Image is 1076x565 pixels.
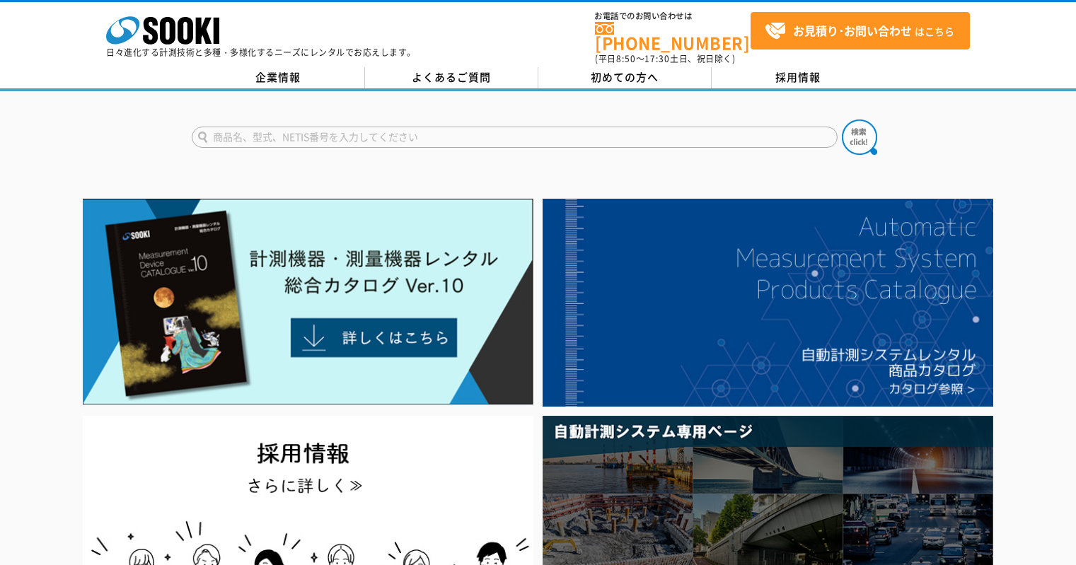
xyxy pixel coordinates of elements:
p: 日々進化する計測技術と多種・多様化するニーズにレンタルでお応えします。 [106,48,416,57]
img: Catalog Ver10 [83,199,533,405]
a: [PHONE_NUMBER] [595,22,751,51]
a: 企業情報 [192,67,365,88]
span: (平日 ～ 土日、祝日除く) [595,52,735,65]
span: はこちら [765,21,954,42]
span: 17:30 [644,52,670,65]
img: 自動計測システムカタログ [543,199,993,407]
span: お電話でのお問い合わせは [595,12,751,21]
strong: お見積り･お問い合わせ [793,22,912,39]
input: 商品名、型式、NETIS番号を入力してください [192,127,838,148]
a: 採用情報 [712,67,885,88]
a: お見積り･お問い合わせはこちら [751,12,970,49]
span: 8:50 [616,52,636,65]
a: 初めての方へ [538,67,712,88]
span: 初めての方へ [591,69,659,85]
a: よくあるご質問 [365,67,538,88]
img: btn_search.png [842,120,877,155]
